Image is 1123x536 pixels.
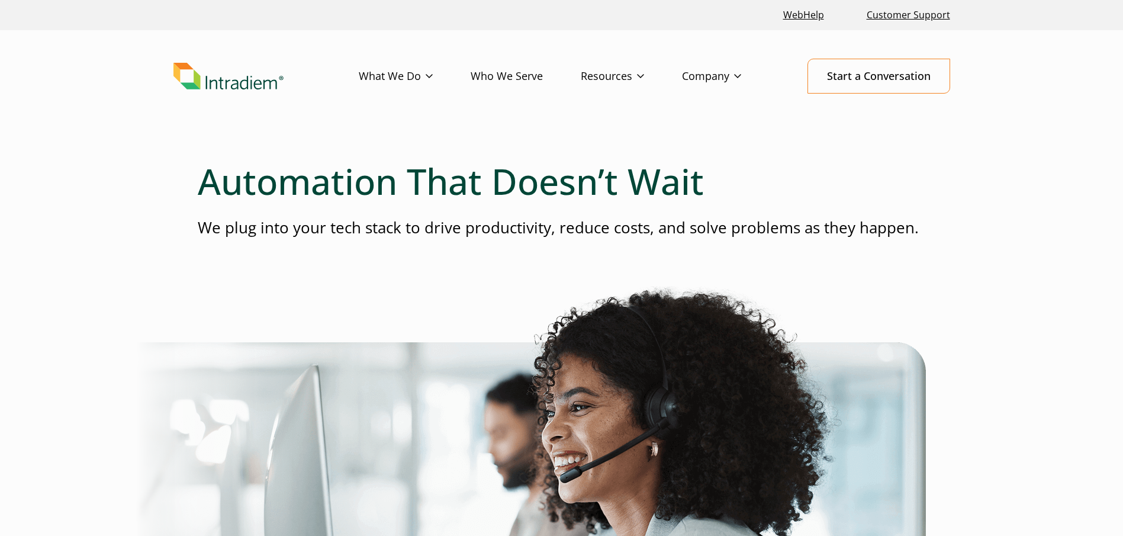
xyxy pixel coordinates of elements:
[198,217,926,239] p: We plug into your tech stack to drive productivity, reduce costs, and solve problems as they happen.
[198,160,926,203] h1: Automation That Doesn’t Wait
[778,2,829,28] a: Link opens in a new window
[471,59,581,94] a: Who We Serve
[173,63,359,90] a: Link to homepage of Intradiem
[581,59,682,94] a: Resources
[173,63,284,90] img: Intradiem
[359,59,471,94] a: What We Do
[807,59,950,94] a: Start a Conversation
[862,2,955,28] a: Customer Support
[682,59,779,94] a: Company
